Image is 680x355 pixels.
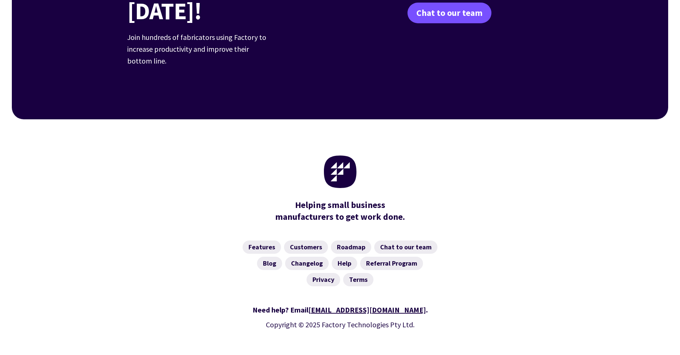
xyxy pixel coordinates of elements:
a: Blog [257,257,282,270]
a: Chat to our team [374,240,437,254]
div: Need help? Email . [127,304,553,316]
a: Terms [343,273,373,286]
a: [EMAIL_ADDRESS][DOMAIN_NAME] [308,305,426,314]
p: Join hundreds of fabricators using Factory to increase productivity and improve their bottom line. [127,31,271,67]
p: Copyright © 2025 Factory Technologies Pty Ltd. [127,319,553,331]
a: Help [332,257,357,270]
a: Roadmap [331,240,371,254]
a: Privacy [307,273,340,286]
a: Features [243,240,281,254]
mark: Helping small business [295,199,385,211]
iframe: Chat Widget [643,320,680,355]
a: Customers [284,240,328,254]
nav: Footer Navigation [127,240,553,286]
a: Referral Program [360,257,423,270]
a: Changelog [285,257,329,270]
a: Chat to our team [407,3,491,23]
div: manufacturers to get work done. [272,199,409,223]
